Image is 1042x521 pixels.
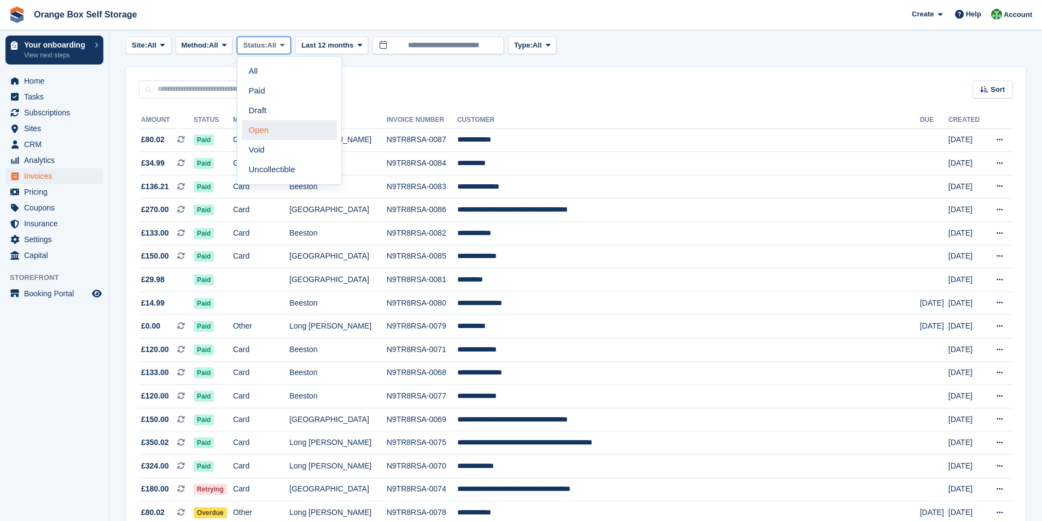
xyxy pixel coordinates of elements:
td: [DATE] [948,315,986,338]
span: Account [1004,9,1032,20]
td: [GEOGRAPHIC_DATA] [289,268,387,292]
img: Binder Bhardwaj [991,9,1002,20]
span: Insurance [24,216,90,231]
span: £180.00 [141,483,169,495]
a: Open [242,120,337,140]
span: Paid [194,182,214,192]
th: Customer [457,112,920,129]
span: Help [966,9,981,20]
span: Capital [24,248,90,263]
td: N9TR8RSA-0085 [387,245,457,268]
td: [DATE] [948,245,986,268]
th: Amount [139,112,194,129]
a: Draft [242,101,337,120]
td: [DATE] [920,291,948,315]
span: Invoices [24,168,90,184]
a: menu [5,216,103,231]
td: N9TR8RSA-0083 [387,175,457,198]
span: Paid [194,298,214,309]
span: £324.00 [141,460,169,472]
td: N9TR8RSA-0082 [387,222,457,245]
td: [DATE] [948,222,986,245]
td: Beeston [289,291,387,315]
a: menu [5,184,103,200]
td: N9TR8RSA-0079 [387,315,457,338]
td: [DATE] [948,128,986,152]
img: stora-icon-8386f47178a22dfd0bd8f6a31ec36ba5ce8667c1dd55bd0f319d3a0aa187defe.svg [9,7,25,23]
span: Storefront [10,272,109,283]
td: Beeston [289,338,387,362]
span: £150.00 [141,250,169,262]
td: [DATE] [948,478,986,501]
td: N9TR8RSA-0069 [387,408,457,431]
td: Card [233,431,289,455]
span: All [267,40,277,51]
span: Paid [194,437,214,448]
a: menu [5,168,103,184]
td: [DATE] [948,408,986,431]
span: Paid [194,391,214,402]
span: Paid [194,158,214,169]
a: menu [5,248,103,263]
td: [GEOGRAPHIC_DATA] [289,245,387,268]
td: N9TR8RSA-0086 [387,198,457,222]
span: Site: [132,40,147,51]
td: Card [233,152,289,175]
td: [DATE] [948,361,986,385]
span: Paid [194,367,214,378]
a: menu [5,200,103,215]
span: Paid [194,204,214,215]
span: Paid [194,414,214,425]
td: Card [233,245,289,268]
td: N9TR8RSA-0071 [387,338,457,362]
td: [DATE] [948,198,986,222]
td: Long [PERSON_NAME] [289,315,387,338]
th: Method [233,112,289,129]
td: [DATE] [948,431,986,455]
td: Card [233,408,289,431]
td: Card [233,175,289,198]
a: menu [5,89,103,104]
span: Method: [182,40,209,51]
span: £34.99 [141,157,165,169]
span: Subscriptions [24,105,90,120]
td: Card [233,198,289,222]
td: N9TR8RSA-0087 [387,128,457,152]
td: Beeston [289,222,387,245]
span: Paid [194,321,214,332]
a: Orange Box Self Storage [30,5,142,24]
td: Other [233,315,289,338]
td: [GEOGRAPHIC_DATA] [289,198,387,222]
p: Your onboarding [24,41,89,49]
span: £29.98 [141,274,165,285]
a: All [242,61,337,81]
td: Card [233,385,289,408]
span: Paid [194,274,214,285]
td: [GEOGRAPHIC_DATA] [289,408,387,431]
td: Card [233,128,289,152]
span: £14.99 [141,297,165,309]
span: £136.21 [141,181,169,192]
a: menu [5,121,103,136]
button: Site: All [126,37,171,55]
td: Card [233,478,289,501]
td: N9TR8RSA-0084 [387,152,457,175]
td: Beeston [289,361,387,385]
a: Preview store [90,287,103,300]
span: £80.02 [141,507,165,518]
td: N9TR8RSA-0080 [387,291,457,315]
span: Paid [194,228,214,239]
span: £120.00 [141,344,169,355]
button: Status: All [237,37,290,55]
td: [DATE] [948,268,986,292]
span: CRM [24,137,90,152]
td: [DATE] [948,338,986,362]
span: Home [24,73,90,89]
span: Tasks [24,89,90,104]
a: menu [5,153,103,168]
span: Pricing [24,184,90,200]
span: Create [912,9,934,20]
td: [DATE] [948,152,986,175]
td: Long [PERSON_NAME] [289,455,387,478]
span: Paid [194,134,214,145]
